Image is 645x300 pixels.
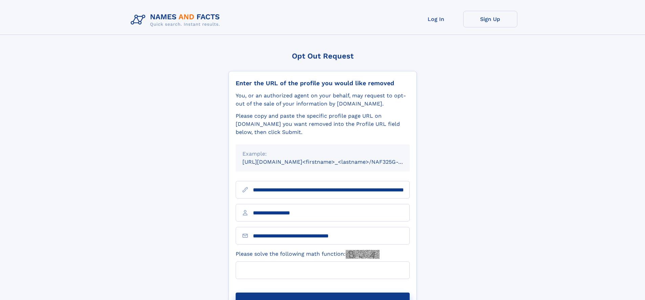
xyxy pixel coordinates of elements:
[236,79,410,87] div: Enter the URL of the profile you would like removed
[236,92,410,108] div: You, or an authorized agent on your behalf, may request to opt-out of the sale of your informatio...
[236,250,380,259] label: Please solve the following math function:
[409,11,463,27] a: Log In
[128,11,225,29] img: Logo Names and Facts
[463,11,517,27] a: Sign Up
[242,150,403,158] div: Example:
[242,159,423,165] small: [URL][DOMAIN_NAME]<firstname>_<lastname>/NAF325G-xxxxxxxx
[236,112,410,136] div: Please copy and paste the specific profile page URL on [DOMAIN_NAME] you want removed into the Pr...
[229,52,417,60] div: Opt Out Request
